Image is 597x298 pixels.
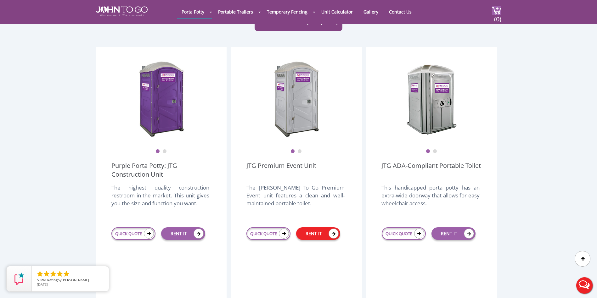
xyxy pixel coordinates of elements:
[262,6,312,18] a: Temporary Fencing
[433,149,437,154] button: 2 of 2
[382,227,426,240] a: QUICK QUOTE
[246,161,316,179] a: JTG Premium Event Unit
[63,270,70,278] li: 
[297,149,302,154] button: 2 of 2
[426,149,430,154] button: 1 of 2
[246,227,290,240] a: QUICK QUOTE
[431,227,476,240] a: RENT IT
[49,270,57,278] li: 
[384,6,416,18] a: Contact Us
[13,273,25,285] img: Review Rating
[155,149,160,154] button: 1 of 2
[177,6,209,18] a: Porta Potty
[36,270,44,278] li: 
[162,149,167,154] button: 2 of 2
[296,227,340,240] a: RENT IT
[381,161,481,179] a: JTG ADA-Compliant Portable Toilet
[406,59,457,138] img: ADA Handicapped Accessible Unit
[111,227,155,240] a: QUICK QUOTE
[37,278,39,282] span: 5
[246,184,344,214] div: The [PERSON_NAME] To Go Premium Event unit features a clean and well-maintained portable toilet.
[381,184,479,214] div: This handicapped porta potty has an extra-wide doorway that allows for easy wheelchair access.
[96,6,148,16] img: JOHN to go
[37,282,48,287] span: [DATE]
[37,278,104,283] span: by
[572,273,597,298] button: Live Chat
[317,6,358,18] a: Unit Calculator
[111,161,211,179] a: Purple Porta Potty: JTG Construction Unit
[494,10,501,23] span: (0)
[111,184,209,214] div: The highest quality construction restroom in the market. This unit gives you the size and functio...
[43,270,50,278] li: 
[213,6,258,18] a: Portable Trailers
[62,278,89,282] span: [PERSON_NAME]
[40,278,58,282] span: Star Rating
[161,227,205,240] a: RENT IT
[492,6,501,15] img: cart a
[290,149,295,154] button: 1 of 2
[359,6,383,18] a: Gallery
[56,270,64,278] li: 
